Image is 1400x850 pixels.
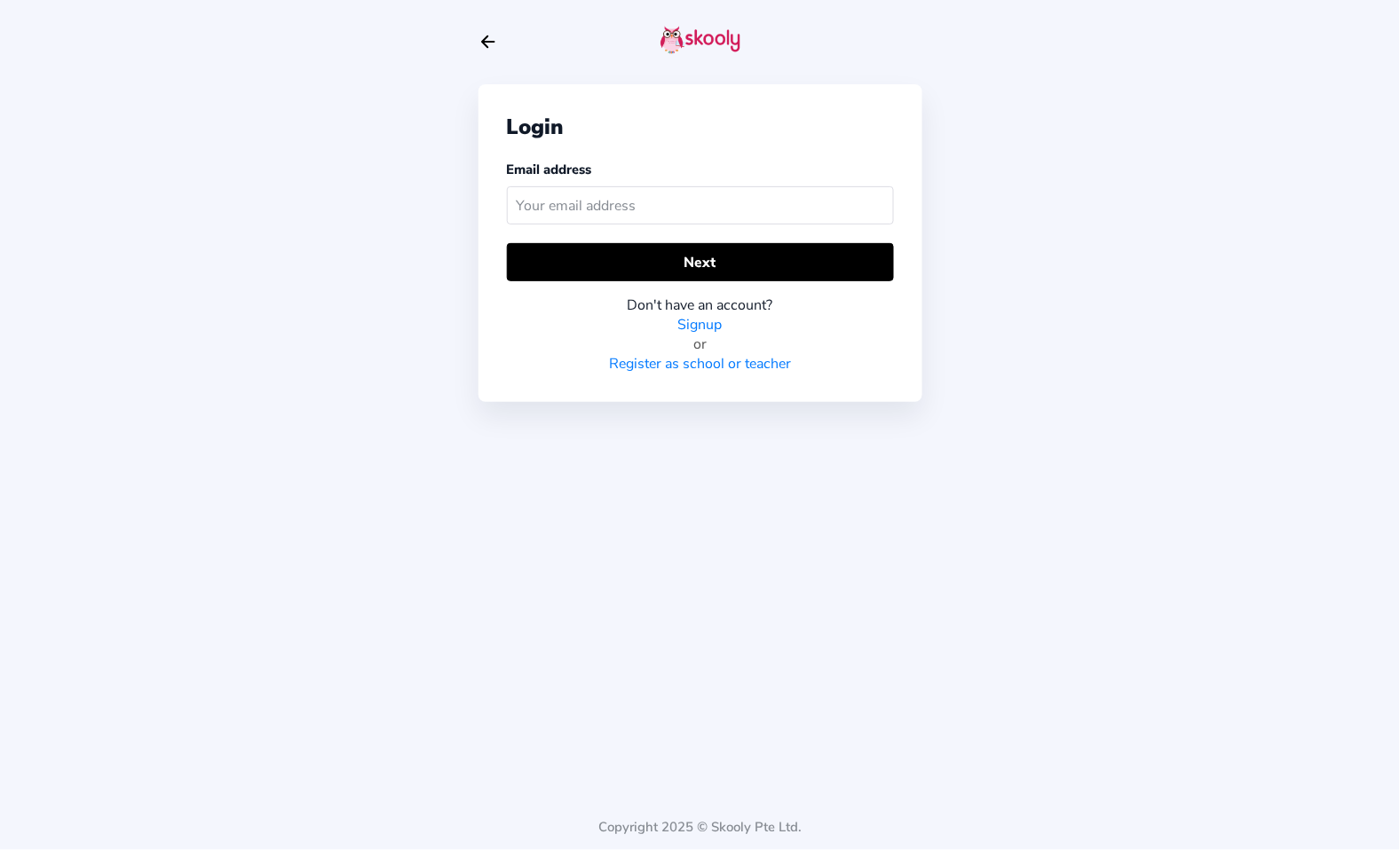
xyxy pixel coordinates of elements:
[609,354,791,374] a: Register as school or teacher
[678,315,723,334] a: Signup
[507,161,592,178] label: Email address
[507,243,894,281] button: Next
[507,186,894,224] input: Your email address
[507,334,894,354] div: or
[479,32,498,51] button: arrow back outline
[660,26,740,54] img: skooly-logo.png
[507,113,894,141] div: Login
[507,295,894,315] div: Don't have an account?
